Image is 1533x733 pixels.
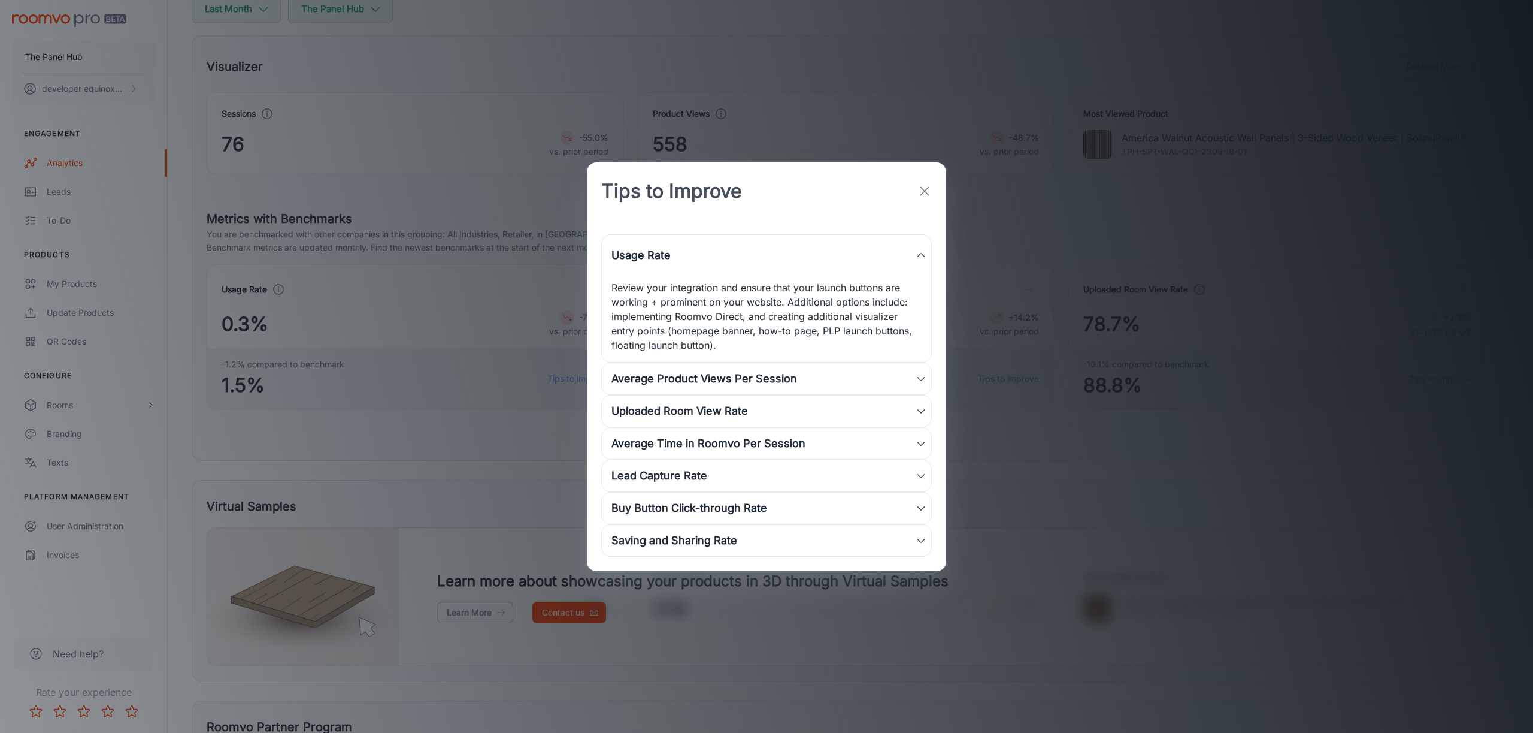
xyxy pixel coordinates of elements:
div: Lead Capture Rate [611,467,916,484]
div: Average Product Views Per Session [602,363,931,394]
p: Review your integration and ensure that your launch buttons are working + prominent on your websi... [611,280,922,352]
div: Saving and Sharing Rate [602,525,931,556]
div: Buy Button Click-through Rate [611,500,916,517]
div: Uploaded Room View Rate [611,403,916,420]
div: Usage Rate [602,235,931,276]
div: Lead Capture Rate [602,460,931,491]
div: Saving and Sharing Rate [611,532,916,549]
div: Average Time in Roomvo Per Session [611,435,916,452]
div: Uploaded Room View Rate [602,396,931,427]
div: Average Time in Roomvo Per Session [602,428,931,459]
div: Usage Rate [611,247,916,264]
div: Buy Button Click-through Rate [602,493,931,524]
h2: Tips to Improve [587,162,756,220]
div: Average Product Views Per Session [611,370,916,387]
